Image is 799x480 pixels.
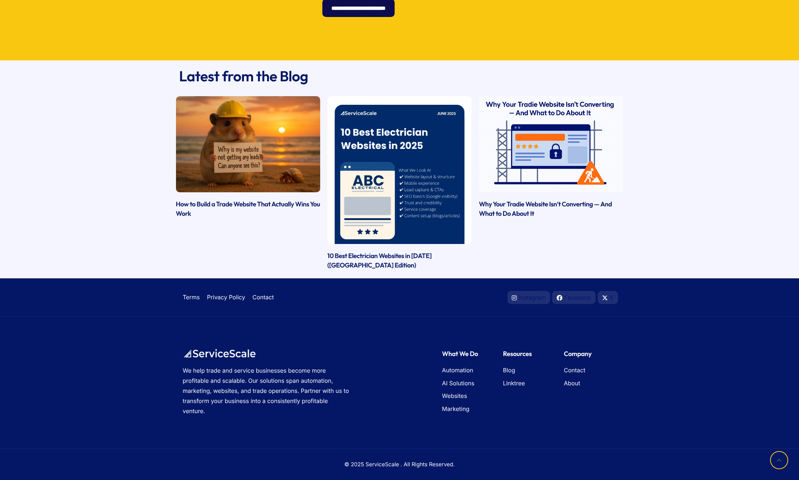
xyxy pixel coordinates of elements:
a: Why Your Tradie Website Isn’t Converting — And What to Do About It [479,200,612,218]
a: 10 Best Electrician Websites in [DATE] ([GEOGRAPHIC_DATA] Edition) [327,252,432,269]
h5: Company [564,349,614,359]
h5: Resources [503,349,553,359]
a: Terms [183,293,200,302]
a: Instagram [507,291,550,304]
a: AI Solutions [442,379,474,388]
a: Facebook [552,291,595,304]
img: ServiceScale logo representing business automation for tradies [183,349,256,358]
a: Blog [503,366,515,375]
a: About [564,379,580,388]
a: Contact [252,293,274,302]
a: Automation [442,366,473,375]
a: How to Build a Trade Website That Actually Wins You Work [176,200,320,218]
a: X [598,291,618,304]
p: © 2025 ServiceScale . All Rights Reserved. [179,460,620,469]
p: We help trade and service businesses become more profitable and scalable. Our solutions span auto... [183,365,352,416]
a: Marketing [442,404,469,414]
a: Websites [442,391,467,401]
a: Privacy Policy [207,293,245,302]
h5: What We Do [442,349,492,359]
a: Latest from the Blog [179,67,308,85]
a: Contact [564,366,585,375]
a: Linktree [503,379,525,388]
